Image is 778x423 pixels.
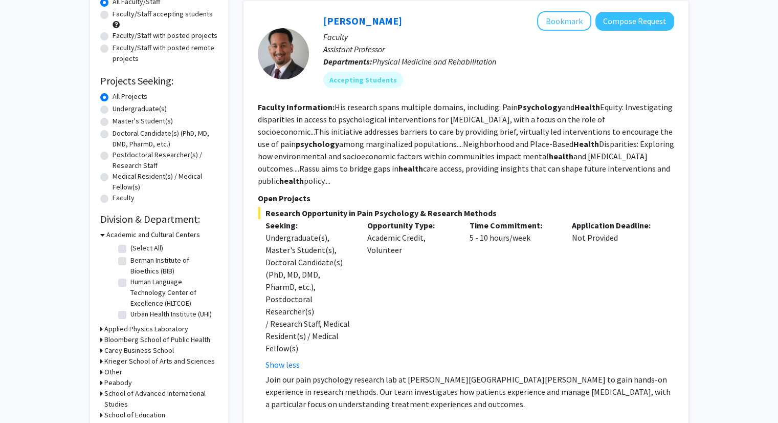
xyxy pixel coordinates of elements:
div: Not Provided [564,219,666,371]
h3: School of Education [104,410,165,420]
p: Seeking: [265,219,352,231]
div: Undergraduate(s), Master's Student(s), Doctoral Candidate(s) (PhD, MD, DMD, PharmD, etc.), Postdo... [265,231,352,354]
label: Postdoctoral Researcher(s) / Research Staff [113,150,218,171]
label: Faculty [113,193,135,203]
p: Opportunity Type: [367,219,454,231]
div: Academic Credit, Volunteer [360,219,462,371]
p: Open Projects [258,192,674,204]
label: Urban Health Institute (UHI) [130,309,212,320]
b: health [279,176,304,186]
h3: Applied Physics Laboratory [104,324,188,334]
label: Master's Student(s) [113,116,173,126]
button: Compose Request to Fenan Rassu [595,12,674,31]
h2: Projects Seeking: [100,75,218,87]
mat-chip: Accepting Students [323,72,403,88]
p: Assistant Professor [323,43,674,55]
label: Undergraduate(s) [113,103,167,114]
div: 5 - 10 hours/week [462,219,564,371]
h3: Peabody [104,377,132,388]
h3: Carey Business School [104,345,174,356]
label: Faculty/Staff accepting students [113,9,213,19]
iframe: Chat [8,377,43,415]
b: psychology [296,139,339,149]
label: (Select All) [130,243,163,253]
label: Medical Resident(s) / Medical Fellow(s) [113,171,218,193]
h3: Bloomberg School of Public Health [104,334,210,345]
b: Departments: [323,56,372,67]
b: Health [573,139,599,149]
h3: Krieger School of Arts and Sciences [104,356,215,367]
b: health [549,151,573,161]
h3: Academic and Cultural Centers [106,229,200,240]
label: Doctoral Candidate(s) (PhD, MD, DMD, PharmD, etc.) [113,128,218,150]
b: Faculty Information: [258,102,335,112]
a: [PERSON_NAME] [323,14,402,27]
fg-read-more: His research spans multiple domains, including: Pain and Equity: Investigating disparities in acc... [258,102,674,186]
b: health [398,163,423,174]
h3: School of Advanced International Studies [104,388,218,410]
label: Faculty/Staff with posted projects [113,30,217,41]
label: Human Language Technology Center of Excellence (HLTCOE) [130,277,215,309]
h2: Division & Department: [100,213,218,225]
p: Application Deadline: [572,219,659,231]
h3: Other [104,367,122,377]
b: Health [574,102,600,112]
label: All Projects [113,91,147,102]
button: Show less [265,358,300,371]
label: Berman Institute of Bioethics (BIB) [130,255,215,277]
b: Psychology [518,102,562,112]
span: Physical Medicine and Rehabilitation [372,56,496,67]
button: Add Fenan Rassu to Bookmarks [537,11,591,31]
p: Join our pain psychology research lab at [PERSON_NAME][GEOGRAPHIC_DATA][PERSON_NAME] to gain hand... [265,373,674,410]
p: Time Commitment: [470,219,557,231]
label: Faculty/Staff with posted remote projects [113,43,218,64]
span: Research Opportunity in Pain Psychology & Research Methods [258,207,674,219]
p: Faculty [323,31,674,43]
